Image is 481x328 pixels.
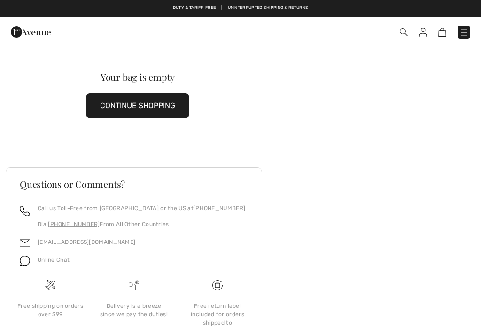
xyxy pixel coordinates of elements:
[20,206,30,216] img: call
[11,23,51,41] img: 1ère Avenue
[100,302,168,319] div: Delivery is a breeze since we pay the duties!
[194,205,245,211] a: [PHONE_NUMBER]
[11,27,51,36] a: 1ère Avenue
[419,28,427,37] img: My Info
[20,238,30,248] img: email
[212,280,223,290] img: Free shipping on orders over $99
[20,180,248,189] h3: Questions or Comments?
[38,204,245,212] p: Call us Toll-Free from [GEOGRAPHIC_DATA] or the US at
[48,221,100,227] a: [PHONE_NUMBER]
[38,220,245,228] p: Dial From All Other Countries
[45,280,55,290] img: Free shipping on orders over $99
[16,302,85,319] div: Free shipping on orders over $99
[19,72,256,82] div: Your bag is empty
[438,28,446,37] img: Shopping Bag
[20,256,30,266] img: chat
[86,93,189,118] button: CONTINUE SHOPPING
[459,28,469,37] img: Menu
[38,239,135,245] a: [EMAIL_ADDRESS][DOMAIN_NAME]
[38,257,70,263] span: Online Chat
[129,280,139,290] img: Delivery is a breeze since we pay the duties!
[400,28,408,36] img: Search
